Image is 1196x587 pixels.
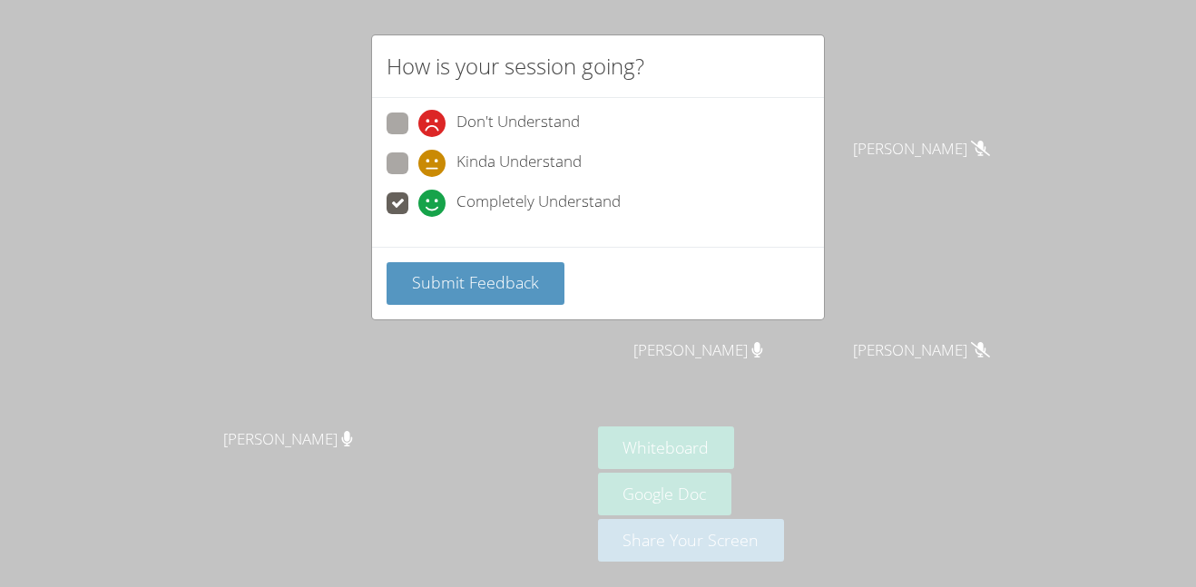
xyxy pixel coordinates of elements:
[387,262,564,305] button: Submit Feedback
[412,271,539,293] span: Submit Feedback
[456,110,580,137] span: Don't Understand
[387,50,644,83] h2: How is your session going?
[456,190,621,217] span: Completely Understand
[456,150,582,177] span: Kinda Understand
